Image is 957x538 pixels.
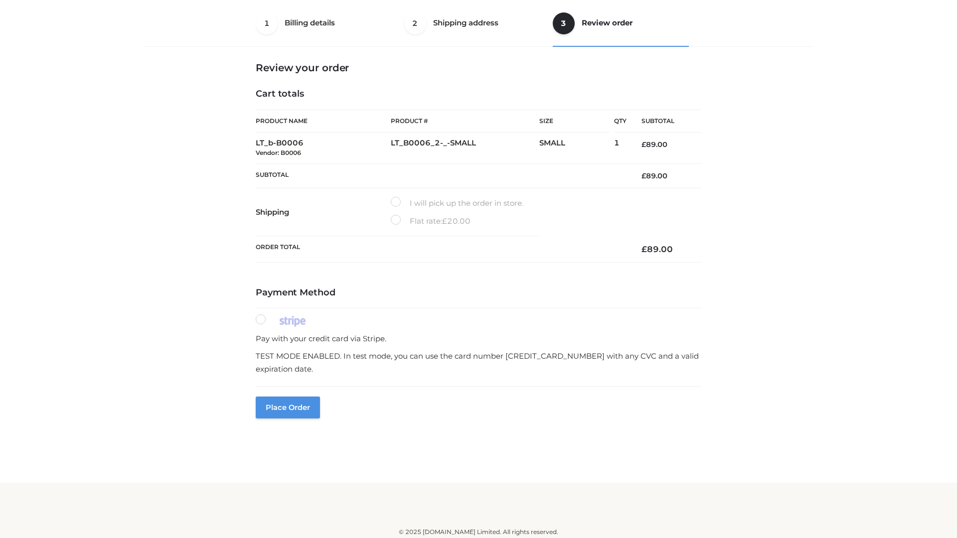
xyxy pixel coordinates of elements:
div: © 2025 [DOMAIN_NAME] Limited. All rights reserved. [148,527,809,537]
bdi: 20.00 [442,216,471,226]
span: £ [641,244,647,254]
span: £ [442,216,447,226]
th: Product # [391,110,539,133]
td: LT_b-B0006 [256,133,391,164]
label: I will pick up the order in store. [391,197,523,210]
button: Place order [256,397,320,418]
span: £ [641,171,646,180]
p: Pay with your credit card via Stripe. [256,332,701,345]
bdi: 89.00 [641,244,673,254]
th: Shipping [256,188,391,236]
h4: Payment Method [256,287,701,298]
th: Size [539,110,609,133]
bdi: 89.00 [641,140,667,149]
td: SMALL [539,133,614,164]
th: Product Name [256,110,391,133]
bdi: 89.00 [641,171,667,180]
h4: Cart totals [256,89,701,100]
span: £ [641,140,646,149]
td: LT_B0006_2-_-SMALL [391,133,539,164]
label: Flat rate: [391,215,471,228]
th: Order Total [256,236,627,263]
p: TEST MODE ENABLED. In test mode, you can use the card number [CREDIT_CARD_NUMBER] with any CVC an... [256,350,701,375]
small: Vendor: B0006 [256,149,301,156]
h3: Review your order [256,62,701,74]
th: Qty [614,110,627,133]
td: 1 [614,133,627,164]
th: Subtotal [627,110,701,133]
th: Subtotal [256,163,627,188]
